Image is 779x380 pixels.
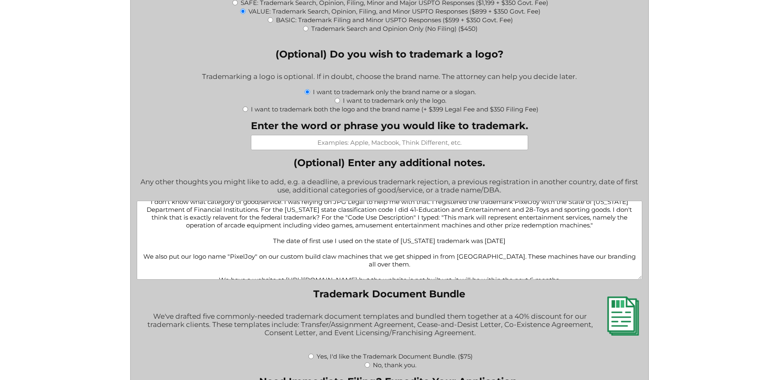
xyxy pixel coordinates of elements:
[137,307,642,352] div: We've drafted five commonly-needed trademark document templates and bundled them together at a 40...
[313,288,465,300] legend: Trademark Document Bundle
[137,172,642,201] div: Any other thoughts you might like to add, e.g. a deadline, a previous trademark rejection, a prev...
[317,352,473,360] label: Yes, I'd like the Trademark Document Bundle. ($75)
[603,297,642,336] img: Trademark Document Bundle
[251,135,528,150] input: Examples: Apple, Macbook, Think Different, etc.
[137,67,642,87] div: Trademarking a logo is optional. If in doubt, choose the brand name. The attorney can help you de...
[248,7,540,15] label: VALUE: Trademark Search, Opinion, Filing, and Minor USPTO Responses ($899 + $350 Govt. Fee)
[251,120,528,132] label: Enter the word or phrase you would like to trademark.
[137,157,642,169] label: (Optional) Enter any additional notes.
[276,16,513,24] label: BASIC: Trademark Filing and Minor USPTO Responses ($599 + $350 Govt. Fee)
[276,48,503,60] legend: (Optional) Do you wish to trademark a logo?
[373,361,416,369] label: No, thank you.
[251,105,538,113] label: I want to trademark both the logo and the brand name (+ $399 Legal Fee and $350 Filing Fee)
[311,25,478,32] label: Trademark Search and Opinion Only (No Filing) ($450)
[343,97,446,104] label: I want to trademark only the logo.
[313,88,476,96] label: I want to trademark only the brand name or a slogan.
